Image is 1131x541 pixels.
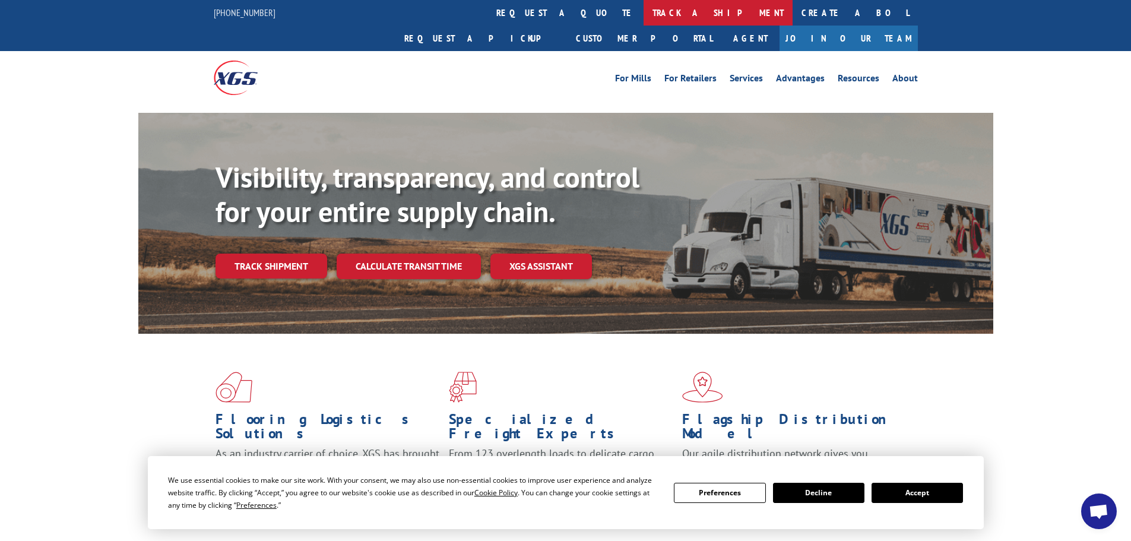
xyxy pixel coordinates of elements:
[615,74,651,87] a: For Mills
[776,74,825,87] a: Advantages
[216,254,327,279] a: Track shipment
[892,74,918,87] a: About
[682,447,901,474] span: Our agile distribution network gives you nationwide inventory management on demand.
[449,447,673,499] p: From 123 overlength loads to delicate cargo, our experienced staff knows the best way to move you...
[721,26,780,51] a: Agent
[567,26,721,51] a: Customer Portal
[236,500,277,510] span: Preferences
[682,372,723,403] img: xgs-icon-flagship-distribution-model-red
[216,372,252,403] img: xgs-icon-total-supply-chain-intelligence-red
[730,74,763,87] a: Services
[773,483,864,503] button: Decline
[1081,493,1117,529] a: Open chat
[474,488,518,498] span: Cookie Policy
[337,254,481,279] a: Calculate transit time
[682,412,907,447] h1: Flagship Distribution Model
[168,474,660,511] div: We use essential cookies to make our site work. With your consent, we may also use non-essential ...
[216,447,439,489] span: As an industry carrier of choice, XGS has brought innovation and dedication to flooring logistics...
[449,412,673,447] h1: Specialized Freight Experts
[664,74,717,87] a: For Retailers
[216,159,639,230] b: Visibility, transparency, and control for your entire supply chain.
[449,372,477,403] img: xgs-icon-focused-on-flooring-red
[395,26,567,51] a: Request a pickup
[214,7,275,18] a: [PHONE_NUMBER]
[490,254,592,279] a: XGS ASSISTANT
[872,483,963,503] button: Accept
[674,483,765,503] button: Preferences
[838,74,879,87] a: Resources
[216,412,440,447] h1: Flooring Logistics Solutions
[148,456,984,529] div: Cookie Consent Prompt
[780,26,918,51] a: Join Our Team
